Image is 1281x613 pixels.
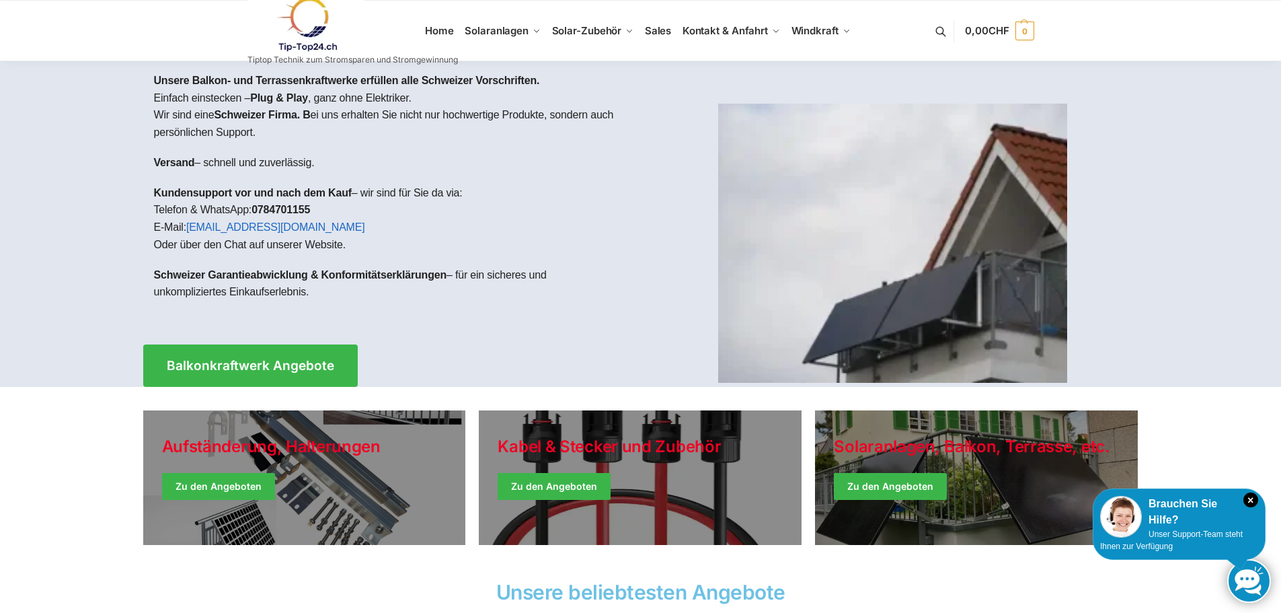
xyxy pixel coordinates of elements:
span: Kontakt & Anfahrt [683,24,768,37]
a: Holiday Style [143,410,466,545]
p: – für ein sicheres und unkompliziertes Einkaufserlebnis. [154,266,630,301]
strong: Schweizer Firma. B [214,109,310,120]
span: Solar-Zubehör [552,24,622,37]
a: Holiday Style [479,410,802,545]
div: Brauchen Sie Hilfe? [1100,496,1258,528]
strong: Plug & Play [250,92,308,104]
p: Wir sind eine ei uns erhalten Sie nicht nur hochwertige Produkte, sondern auch persönlichen Support. [154,106,630,141]
a: Solaranlagen [459,1,546,61]
a: Solar-Zubehör [546,1,639,61]
a: Winter Jackets [815,410,1138,545]
p: Tiptop Technik zum Stromsparen und Stromgewinnung [247,56,458,64]
p: – wir sind für Sie da via: Telefon & WhatsApp: E-Mail: Oder über den Chat auf unserer Website. [154,184,630,253]
span: 0 [1015,22,1034,40]
span: Windkraft [791,24,839,37]
span: Balkonkraftwerk Angebote [167,359,334,372]
a: Balkonkraftwerk Angebote [143,345,358,387]
strong: Schweizer Garantieabwicklung & Konformitätserklärungen [154,269,447,281]
span: 0,00 [965,24,1009,37]
i: Schließen [1243,493,1258,507]
span: CHF [988,24,1009,37]
a: [EMAIL_ADDRESS][DOMAIN_NAME] [186,221,365,233]
a: Sales [639,1,676,61]
img: Customer service [1100,496,1142,538]
strong: Unsere Balkon- und Terrassenkraftwerke erfüllen alle Schweizer Vorschriften. [154,75,540,86]
div: Einfach einstecken – , ganz ohne Elektriker. [143,61,641,324]
strong: Kundensupport vor und nach dem Kauf [154,187,352,199]
a: 0,00CHF 0 [965,11,1034,51]
a: Windkraft [785,1,856,61]
strong: 0784701155 [251,204,310,215]
span: Sales [645,24,672,37]
strong: Versand [154,157,195,168]
img: Home 1 [718,104,1067,383]
span: Unser Support-Team steht Ihnen zur Verfügung [1100,530,1243,551]
span: Solaranlagen [465,24,529,37]
h2: Unsere beliebtesten Angebote [143,582,1138,602]
p: – schnell und zuverlässig. [154,154,630,172]
a: Kontakt & Anfahrt [676,1,785,61]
